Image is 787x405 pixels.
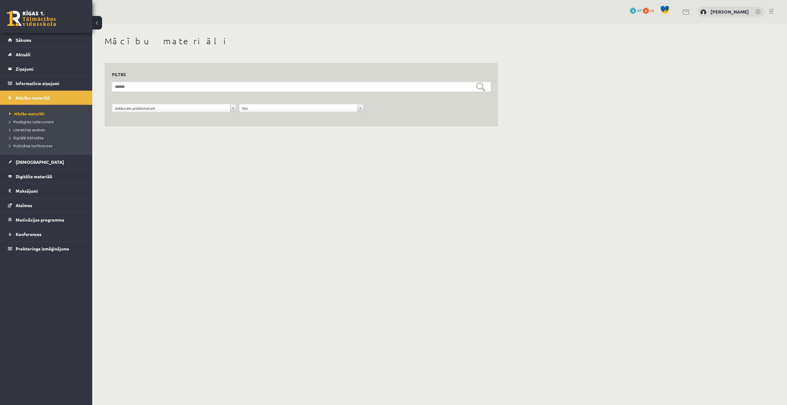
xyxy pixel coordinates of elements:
[9,111,45,116] span: Mācību materiāli
[9,127,45,132] span: Literatūras saraksts
[630,8,636,14] span: 4
[16,76,85,90] legend: Informatīvie ziņojumi
[115,104,228,112] span: Jebkuram priekšmetam
[9,143,86,148] a: Publicētas konferences
[16,159,64,165] span: [DEMOGRAPHIC_DATA]
[9,119,86,124] a: Pieslēgties Uzdevumiem
[16,62,85,76] legend: Ziņojumi
[8,47,85,61] a: Aktuāli
[8,227,85,241] a: Konferences
[8,91,85,105] a: Mācību materiāli
[16,184,85,198] legend: Maksājumi
[16,37,31,43] span: Sākums
[9,135,43,140] span: Digitālā bibliotēka
[630,8,642,13] a: 4 mP
[643,8,649,14] span: 0
[7,11,56,26] a: Rīgas 1. Tālmācības vidusskola
[9,135,86,140] a: Digitālā bibliotēka
[9,111,86,116] a: Mācību materiāli
[8,33,85,47] a: Sākums
[710,9,749,15] a: [PERSON_NAME]
[16,231,42,237] span: Konferences
[8,198,85,212] a: Atzīmes
[16,95,50,100] span: Mācību materiāli
[637,8,642,13] span: mP
[112,104,236,112] a: Jebkuram priekšmetam
[8,62,85,76] a: Ziņojumi
[8,76,85,90] a: Informatīvie ziņojumi
[16,52,30,57] span: Aktuāli
[700,9,706,15] img: Klāvs Krūziņš
[8,169,85,183] a: Digitālie materiāli
[9,143,52,148] span: Publicētas konferences
[643,8,657,13] a: 0 xp
[8,155,85,169] a: [DEMOGRAPHIC_DATA]
[16,202,32,208] span: Atzīmes
[112,70,483,79] h3: Filtrs
[8,242,85,256] a: Proktoringa izmēģinājums
[239,104,363,112] a: Visi
[16,246,69,251] span: Proktoringa izmēģinājums
[242,104,355,112] span: Visi
[16,217,64,222] span: Motivācijas programma
[650,8,654,13] span: xp
[9,119,54,124] span: Pieslēgties Uzdevumiem
[105,36,498,46] h1: Mācību materiāli
[9,127,86,132] a: Literatūras saraksts
[8,184,85,198] a: Maksājumi
[16,174,52,179] span: Digitālie materiāli
[8,213,85,227] a: Motivācijas programma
